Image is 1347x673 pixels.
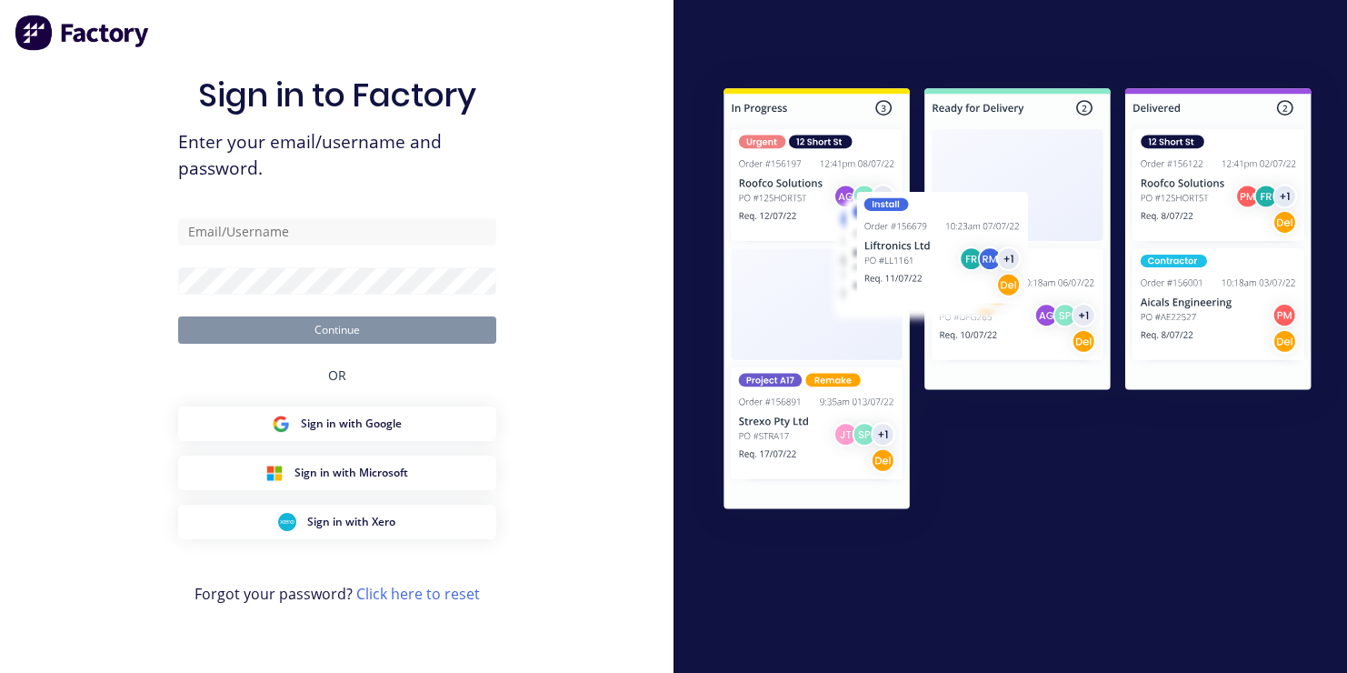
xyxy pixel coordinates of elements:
[178,456,496,490] button: Microsoft Sign inSign in with Microsoft
[688,55,1347,547] img: Sign in
[15,15,151,51] img: Factory
[198,75,476,115] h1: Sign in to Factory
[272,415,290,433] img: Google Sign in
[178,316,496,344] button: Continue
[178,129,496,182] span: Enter your email/username and password.
[195,583,480,605] span: Forgot your password?
[356,584,480,604] a: Click here to reset
[294,465,408,481] span: Sign in with Microsoft
[265,464,284,482] img: Microsoft Sign in
[301,416,402,432] span: Sign in with Google
[178,218,496,246] input: Email/Username
[278,513,296,531] img: Xero Sign in
[307,514,395,530] span: Sign in with Xero
[178,505,496,539] button: Xero Sign inSign in with Xero
[178,407,496,441] button: Google Sign inSign in with Google
[328,344,346,407] div: OR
